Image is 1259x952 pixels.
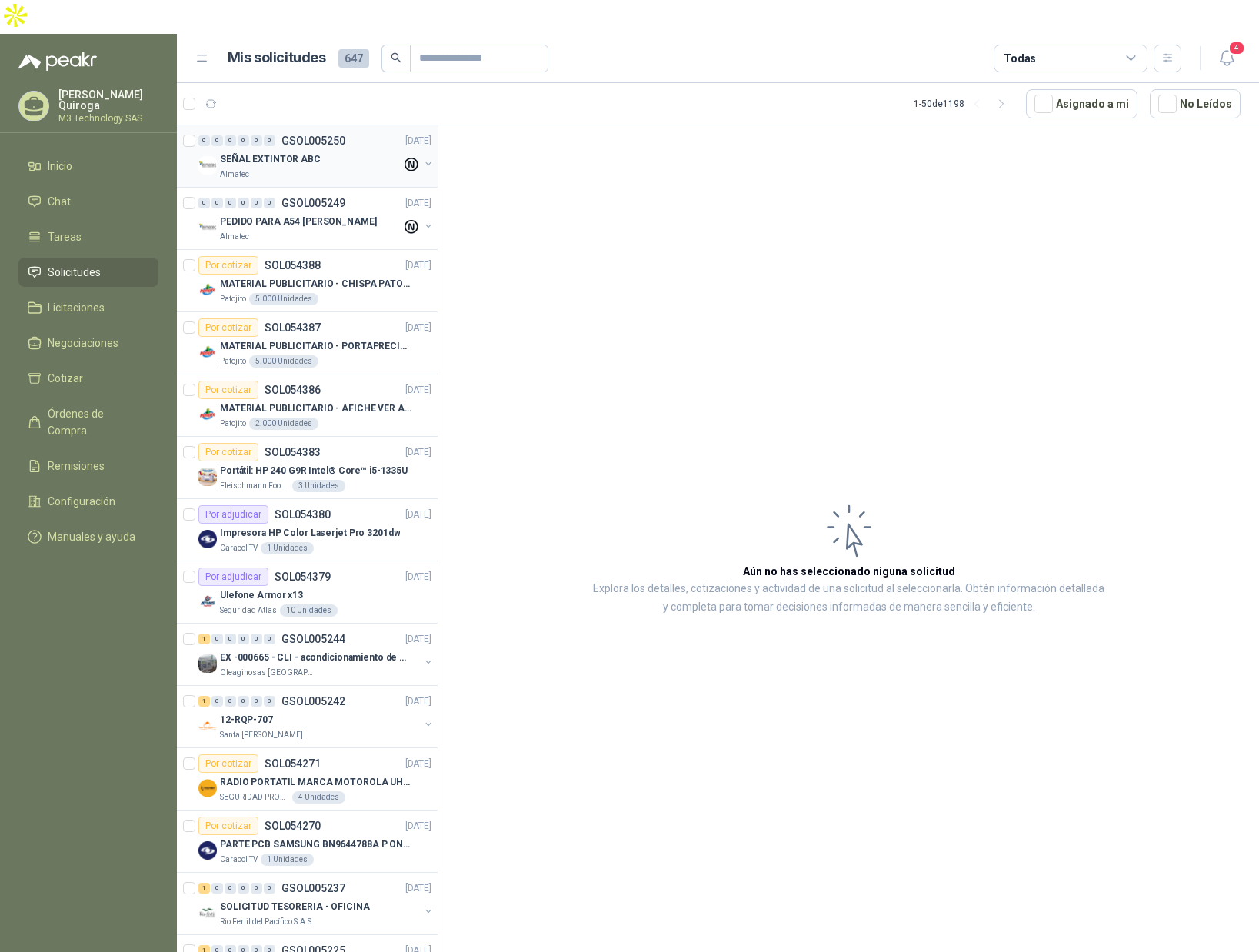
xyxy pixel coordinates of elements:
p: GSOL005242 [281,696,345,707]
div: 0 [238,696,249,707]
div: 0 [238,135,249,146]
p: SOL054379 [275,571,331,582]
div: 0 [198,135,210,146]
a: Solicitudes [18,258,158,287]
div: 0 [264,696,275,707]
span: 647 [338,49,369,68]
p: [DATE] [405,757,431,771]
div: 10 Unidades [280,604,338,617]
p: SOL054270 [265,821,321,831]
p: MATERIAL PUBLICITARIO - CHISPA PATOJITO VER ADJUNTO [220,277,411,291]
p: GSOL005244 [281,634,345,644]
div: 0 [264,634,275,644]
button: 4 [1213,45,1241,72]
div: Por adjudicar [198,568,268,586]
img: Logo peakr [18,52,97,71]
div: 0 [264,883,275,894]
a: Configuración [18,487,158,516]
div: 0 [198,198,210,208]
a: Cotizar [18,364,158,393]
p: Santa [PERSON_NAME] [220,729,303,741]
p: [DATE] [405,819,431,834]
p: [DATE] [405,258,431,273]
span: Configuración [48,493,115,510]
p: Explora los detalles, cotizaciones y actividad de una solicitud al seleccionarla. Obtén informaci... [592,580,1105,617]
div: 0 [225,634,236,644]
div: Por cotizar [198,318,258,337]
span: Solicitudes [48,264,101,281]
div: 0 [225,696,236,707]
h1: Mis solicitudes [228,47,326,69]
a: Chat [18,187,158,216]
div: 0 [251,135,262,146]
div: Por cotizar [198,817,258,835]
a: Remisiones [18,451,158,481]
p: Ulefone Armor x13 [220,588,303,603]
a: Tareas [18,222,158,251]
span: search [391,52,401,63]
div: 0 [225,198,236,208]
img: Company Logo [198,654,217,673]
span: Negociaciones [48,335,118,351]
p: MATERIAL PUBLICITARIO - AFICHE VER ADJUNTO [220,401,411,416]
div: 0 [251,198,262,208]
a: Órdenes de Compra [18,399,158,445]
div: 4 Unidades [292,791,345,804]
div: 0 [225,135,236,146]
p: PEDIDO PARA A54 [PERSON_NAME] [220,215,377,229]
p: Patojito [220,293,246,305]
p: [DATE] [405,445,431,460]
a: Por cotizarSOL054386[DATE] Company LogoMATERIAL PUBLICITARIO - AFICHE VER ADJUNTOPatojito2.000 Un... [177,374,438,437]
img: Company Logo [198,156,217,175]
a: Por cotizarSOL054388[DATE] Company LogoMATERIAL PUBLICITARIO - CHISPA PATOJITO VER ADJUNTOPatojit... [177,250,438,312]
p: SOL054380 [275,509,331,520]
p: [PERSON_NAME] Quiroga [58,89,158,111]
p: Impresora HP Color Laserjet Pro 3201dw [220,526,400,541]
div: 1 Unidades [261,542,314,554]
div: 0 [211,634,223,644]
p: SOL054271 [265,758,321,769]
p: GSOL005250 [281,135,345,146]
span: Chat [48,193,71,210]
div: 0 [264,198,275,208]
a: Por cotizarSOL054271[DATE] Company LogoRADIO PORTATIL MARCA MOTOROLA UHF SIN PANTALLA CON GPS, IN... [177,748,438,811]
a: 0 0 0 0 0 0 GSOL005249[DATE] Company LogoPEDIDO PARA A54 [PERSON_NAME]Almatec [198,194,435,243]
div: 2.000 Unidades [249,418,318,430]
div: 0 [264,135,275,146]
p: SOL054387 [265,322,321,333]
img: Company Logo [198,779,217,797]
p: 12-RQP-707 [220,713,273,727]
p: Caracol TV [220,854,258,866]
p: MATERIAL PUBLICITARIO - PORTAPRECIOS VER ADJUNTO [220,339,411,354]
p: [DATE] [405,383,431,398]
div: Por cotizar [198,754,258,773]
p: Patojito [220,418,246,430]
p: SEÑAL EXTINTOR ABC [220,152,321,167]
p: [DATE] [405,694,431,709]
div: 0 [211,883,223,894]
a: 1 0 0 0 0 0 GSOL005244[DATE] Company LogoEX -000665 - CLI - acondicionamiento de caja paraOleagin... [198,630,435,679]
span: 4 [1228,41,1245,55]
span: Manuales y ayuda [48,528,135,545]
a: 0 0 0 0 0 0 GSOL005250[DATE] Company LogoSEÑAL EXTINTOR ABCAlmatec [198,131,435,181]
a: Inicio [18,151,158,181]
a: 1 0 0 0 0 0 GSOL005242[DATE] Company Logo12-RQP-707Santa [PERSON_NAME] [198,692,435,741]
p: [DATE] [405,632,431,647]
div: 1 [198,696,210,707]
p: Almatec [220,231,249,243]
img: Company Logo [198,343,217,361]
div: Por cotizar [198,381,258,399]
p: Patojito [220,355,246,368]
p: M3 Technology SAS [58,114,158,123]
img: Company Logo [198,904,217,922]
div: 0 [251,883,262,894]
img: Company Logo [198,841,217,860]
p: EX -000665 - CLI - acondicionamiento de caja para [220,651,411,665]
p: Fleischmann Foods S.A. [220,480,289,492]
p: Seguridad Atlas [220,604,277,617]
p: [DATE] [405,881,431,896]
p: [DATE] [405,570,431,584]
p: Caracol TV [220,542,258,554]
div: 0 [211,198,223,208]
div: 0 [211,135,223,146]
